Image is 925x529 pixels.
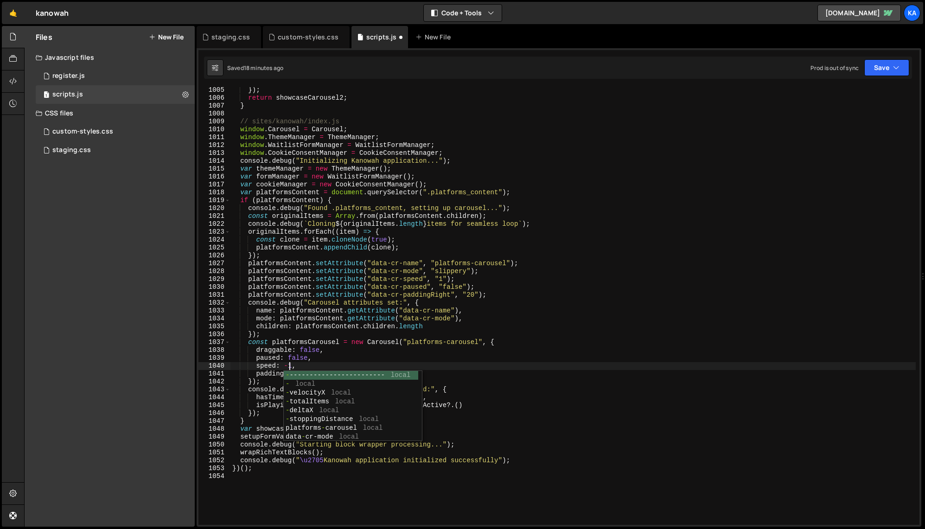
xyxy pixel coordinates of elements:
div: 1040 [198,362,230,370]
div: 1025 [198,244,230,252]
div: custom-styles.css [52,127,113,136]
div: 1033 [198,307,230,315]
div: 1019 [198,197,230,204]
div: 1035 [198,323,230,331]
div: 1015 [198,165,230,173]
div: 1029 [198,275,230,283]
div: 1013 [198,149,230,157]
div: 1045 [198,402,230,409]
div: staging.css [211,32,250,42]
div: 1054 [198,472,230,480]
div: 1036 [198,331,230,338]
div: 1034 [198,315,230,323]
div: 1052 [198,457,230,465]
div: 1017 [198,181,230,189]
div: 1008 [198,110,230,118]
div: 9382/20450.css [36,122,195,141]
div: 1018 [198,189,230,197]
div: 1007 [198,102,230,110]
div: Saved [227,64,283,72]
button: Code + Tools [424,5,502,21]
div: CSS files [25,104,195,122]
div: custom-styles.css [278,32,338,42]
a: [DOMAIN_NAME] [817,5,901,21]
div: 1022 [198,220,230,228]
button: Save [864,59,909,76]
div: 1049 [198,433,230,441]
div: 1038 [198,346,230,354]
div: 9382/24789.js [36,85,195,104]
div: 1024 [198,236,230,244]
div: 1023 [198,228,230,236]
div: 1028 [198,268,230,275]
div: 1012 [198,141,230,149]
div: 18 minutes ago [244,64,283,72]
div: 1032 [198,299,230,307]
div: 1027 [198,260,230,268]
div: kanowah [36,7,69,19]
div: 1053 [198,465,230,472]
div: 1030 [198,283,230,291]
div: 1020 [198,204,230,212]
div: register.js [52,72,85,80]
div: 1048 [198,425,230,433]
div: 1014 [198,157,230,165]
div: 1021 [198,212,230,220]
div: 1009 [198,118,230,126]
span: 1 [44,92,49,99]
div: 1051 [198,449,230,457]
div: 9382/20687.js [36,67,195,85]
div: Prod is out of sync [810,64,859,72]
a: Ka [904,5,920,21]
div: 9382/48097.css [36,141,195,159]
a: 🤙 [2,2,25,24]
div: 1011 [198,134,230,141]
div: 1043 [198,386,230,394]
div: New File [415,32,454,42]
h2: Files [36,32,52,42]
div: 1016 [198,173,230,181]
div: 1046 [198,409,230,417]
div: 1006 [198,94,230,102]
div: 1041 [198,370,230,378]
div: 1042 [198,378,230,386]
div: 1010 [198,126,230,134]
div: scripts.js [52,90,83,99]
div: Javascript files [25,48,195,67]
div: 1026 [198,252,230,260]
div: 1050 [198,441,230,449]
div: staging.css [52,146,91,154]
button: New File [149,33,184,41]
div: scripts.js [366,32,397,42]
div: 1037 [198,338,230,346]
div: 1005 [198,86,230,94]
div: 1031 [198,291,230,299]
div: 1047 [198,417,230,425]
div: 1039 [198,354,230,362]
div: 1044 [198,394,230,402]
